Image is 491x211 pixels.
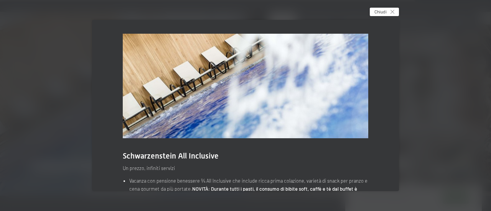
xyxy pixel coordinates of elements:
[123,34,368,139] img: Hotel Benessere SCHWARZENSTEIN – Trentino Alto Adige Dolomiti
[129,186,357,200] strong: NOVITÀ: Durante tutti i pasti, il consumo di bibite soft, caffè e tè dal buffet è illimitato!
[374,8,387,15] span: Chiudi
[123,151,219,160] span: Schwarzenstein All Inclusive
[129,177,368,200] li: Vacanza con pensione benessere ¾ All Inclusive che include ricca prima colazione, varietà di snac...
[123,164,368,172] p: Un prezzo, infiniti servizi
